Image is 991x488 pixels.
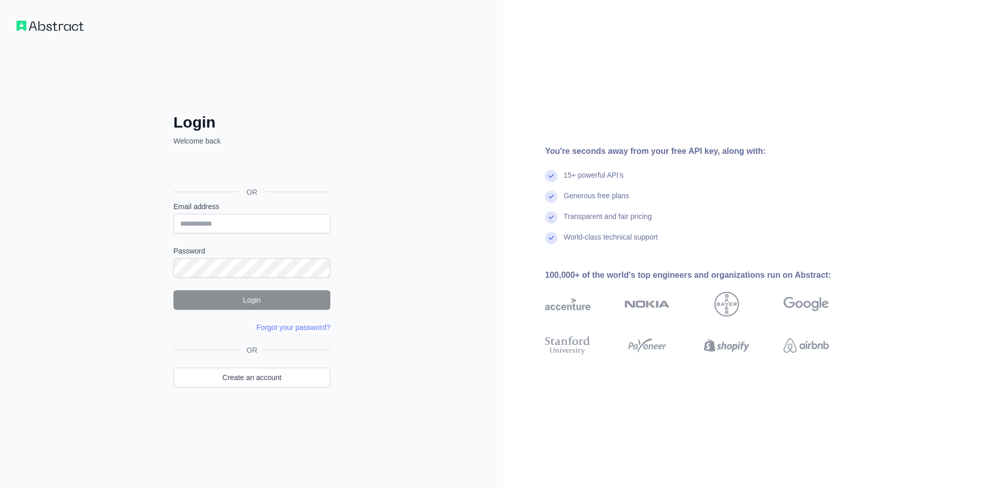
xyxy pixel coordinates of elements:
[173,201,330,212] label: Email address
[173,368,330,387] a: Create an account
[564,191,629,211] div: Generous free plans
[243,345,262,355] span: OR
[545,170,557,182] img: check mark
[714,292,739,317] img: bayer
[545,232,557,244] img: check mark
[257,323,330,332] a: Forgot your password?
[545,269,862,281] div: 100,000+ of the world's top engineers and organizations run on Abstract:
[173,136,330,146] p: Welcome back
[173,246,330,256] label: Password
[704,334,749,357] img: shopify
[168,158,333,180] iframe: Schaltfläche „Über Google anmelden“
[173,113,330,132] h2: Login
[625,334,670,357] img: payoneer
[173,290,330,310] button: Login
[545,292,590,317] img: accenture
[238,187,266,197] span: OR
[545,191,557,203] img: check mark
[564,170,624,191] div: 15+ powerful API's
[545,211,557,224] img: check mark
[564,232,658,253] div: World-class technical support
[545,145,862,158] div: You're seconds away from your free API key, along with:
[784,292,829,317] img: google
[784,334,829,357] img: airbnb
[564,211,652,232] div: Transparent and fair pricing
[625,292,670,317] img: nokia
[17,21,84,31] img: Workflow
[545,334,590,357] img: stanford university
